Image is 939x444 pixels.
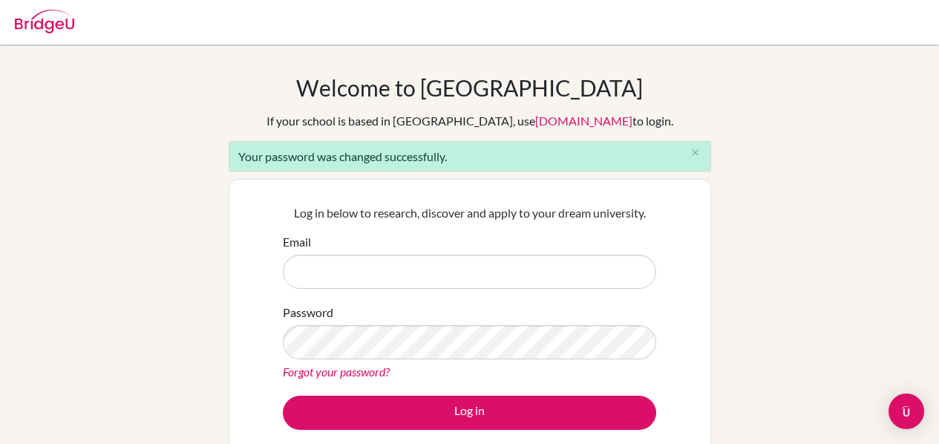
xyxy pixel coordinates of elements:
div: Open Intercom Messenger [889,394,924,429]
img: Bridge-U [15,10,74,33]
i: close [690,147,701,158]
div: Your password was changed successfully. [229,141,711,172]
button: Log in [283,396,656,430]
div: If your school is based in [GEOGRAPHIC_DATA], use to login. [266,112,673,130]
label: Password [283,304,333,321]
p: Log in below to research, discover and apply to your dream university. [283,204,656,222]
h1: Welcome to [GEOGRAPHIC_DATA] [296,74,643,101]
label: Email [283,233,311,251]
a: Forgot your password? [283,365,390,379]
button: Close [681,142,710,164]
a: [DOMAIN_NAME] [535,114,632,128]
